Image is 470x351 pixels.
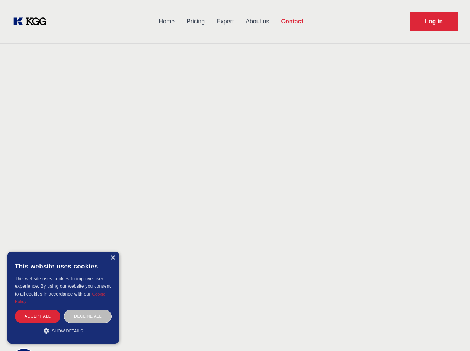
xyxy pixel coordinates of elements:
div: Decline all [64,310,112,323]
div: Accept all [15,310,60,323]
div: Close [110,255,115,261]
a: Pricing [180,12,211,31]
span: This website uses cookies to improve user experience. By using our website you consent to all coo... [15,276,111,297]
div: Show details [15,327,112,334]
span: Show details [52,329,83,333]
a: About us [240,12,275,31]
a: KOL Knowledge Platform: Talk to Key External Experts (KEE) [12,16,52,28]
a: Expert [211,12,240,31]
a: Home [153,12,180,31]
a: Cookie Policy [15,292,106,304]
iframe: Chat Widget [433,315,470,351]
div: This website uses cookies [15,257,112,275]
a: Request Demo [410,12,458,31]
a: Contact [275,12,309,31]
